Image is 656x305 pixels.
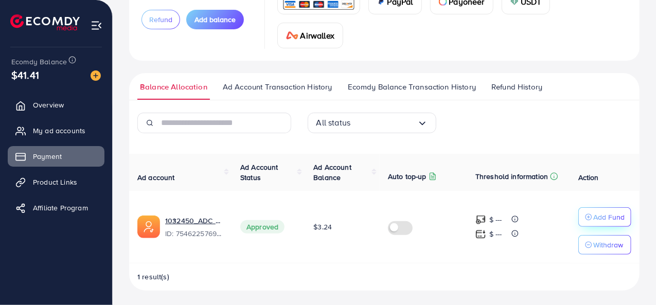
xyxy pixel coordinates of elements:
a: Payment [8,146,104,167]
button: Add balance [186,10,244,29]
img: top-up amount [475,214,486,225]
span: Refund History [491,81,542,93]
span: Balance Allocation [140,81,207,93]
span: Action [578,172,599,183]
span: Ecomdy Balance Transaction History [348,81,476,93]
input: Search for option [350,115,417,131]
a: 1032450_ADC NEW_1756992626869 [165,216,224,226]
button: Refund [141,10,180,29]
span: Airwallex [300,29,334,42]
span: My ad accounts [33,125,85,136]
a: cardAirwallex [277,23,343,48]
button: Add Fund [578,207,631,227]
img: card [286,31,298,40]
p: $ --- [489,213,502,226]
span: Ad account [137,172,175,183]
a: Product Links [8,172,104,192]
img: menu [91,20,102,31]
button: Withdraw [578,235,631,255]
div: <span class='underline'>1032450_ADC NEW_1756992626869</span></br>7546225769853501456 [165,216,224,239]
a: Overview [8,95,104,115]
span: Affiliate Program [33,203,88,213]
span: Ad Account Transaction History [223,81,332,93]
span: Add balance [194,14,236,25]
span: 1 result(s) [137,272,169,282]
a: Affiliate Program [8,198,104,218]
p: Auto top-up [388,170,427,183]
p: Add Fund [593,211,625,223]
img: logo [10,14,80,30]
span: Approved [240,220,285,234]
span: Overview [33,100,64,110]
img: top-up amount [475,229,486,240]
span: Ad Account Status [240,162,278,183]
img: image [91,70,101,81]
span: All status [316,115,351,131]
span: Product Links [33,177,77,187]
span: $41.41 [11,67,39,82]
span: Ecomdy Balance [11,57,67,67]
div: Search for option [308,113,436,133]
img: ic-ads-acc.e4c84228.svg [137,216,160,238]
p: $ --- [489,228,502,240]
iframe: Chat [612,259,648,297]
a: My ad accounts [8,120,104,141]
span: ID: 7546225769853501456 [165,228,224,239]
span: $3.24 [313,222,332,232]
span: Payment [33,151,62,162]
span: Ad Account Balance [313,162,351,183]
span: Refund [149,14,172,25]
p: Withdraw [593,239,623,251]
p: Threshold information [475,170,548,183]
